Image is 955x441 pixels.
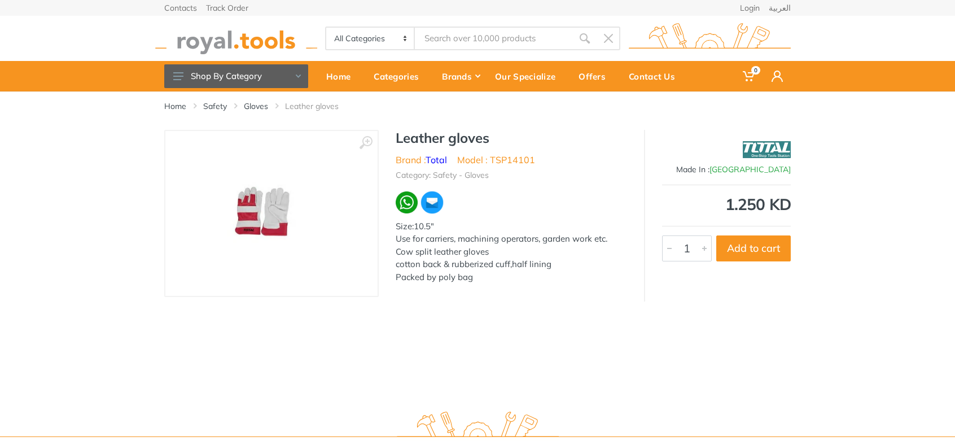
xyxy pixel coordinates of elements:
[743,136,791,164] img: Total
[415,27,573,50] input: Site search
[244,101,268,112] a: Gloves
[396,169,489,181] li: Category: Safety - Gloves
[203,101,227,112] a: Safety
[155,23,317,54] img: royal.tools Logo
[366,64,434,88] div: Categories
[189,142,354,285] img: Royal Tools - Leather gloves
[740,4,760,12] a: Login
[629,23,791,54] img: royal.tools Logo
[318,64,366,88] div: Home
[206,4,248,12] a: Track Order
[487,61,571,91] a: Our Specialize
[487,64,571,88] div: Our Specialize
[318,61,366,91] a: Home
[621,64,690,88] div: Contact Us
[366,61,434,91] a: Categories
[426,154,447,165] a: Total
[571,61,621,91] a: Offers
[164,64,308,88] button: Shop By Category
[396,191,418,213] img: wa.webp
[571,64,621,88] div: Offers
[396,153,447,167] li: Brand :
[326,28,415,49] select: Category
[457,153,535,167] li: Model : TSP14101
[420,190,444,215] img: ma.webp
[709,164,791,174] span: [GEOGRAPHIC_DATA]
[769,4,791,12] a: العربية
[164,101,186,112] a: Home
[662,197,791,212] div: 1.250 KD
[285,101,356,112] li: Leather gloves
[751,66,760,75] span: 0
[716,235,791,261] button: Add to cart
[434,64,487,88] div: Brands
[396,220,627,284] div: Size:10.5" Use for carriers, machining operators, garden work etc. Cow split leather gloves cotto...
[735,61,764,91] a: 0
[621,61,690,91] a: Contact Us
[164,4,197,12] a: Contacts
[662,164,791,176] div: Made In :
[164,101,791,112] nav: breadcrumb
[396,130,627,146] h1: Leather gloves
